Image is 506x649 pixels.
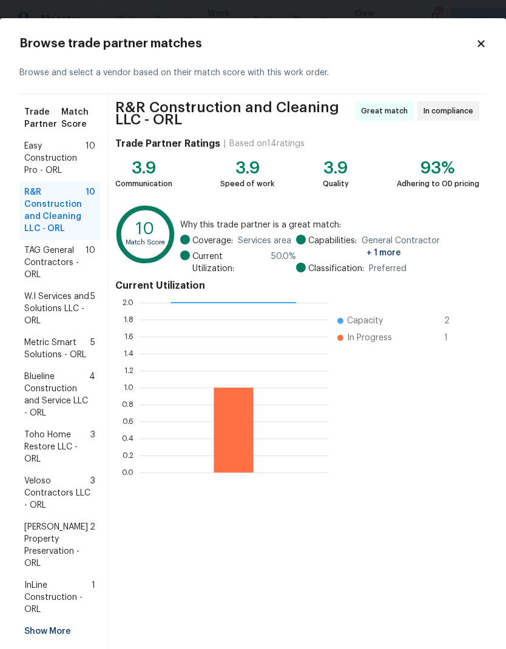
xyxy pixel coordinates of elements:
text: 0.2 [123,452,133,459]
span: Coverage: [192,235,233,247]
span: 4 [89,371,95,419]
div: Based on 14 ratings [229,138,305,150]
text: 0.8 [122,401,133,408]
span: R&R Construction and Cleaning LLC - ORL [115,101,351,126]
span: Toho Home Restore LLC - ORL [24,429,90,465]
span: 10 [86,140,95,177]
span: Great match [361,105,413,117]
span: Trade Partner [24,106,61,130]
div: Quality [323,178,349,190]
text: 2.0 [123,299,133,306]
span: 2 [90,521,95,570]
span: 1 [92,579,95,616]
text: 0.0 [122,469,133,476]
span: Blueline Construction and Service LLC - ORL [24,371,89,419]
text: Match Score [126,239,165,246]
span: Services area [238,235,291,247]
text: 1.2 [124,367,133,374]
span: 3 [90,475,95,511]
div: 3.9 [220,162,274,174]
h2: Browse trade partner matches [19,38,476,50]
div: Browse and select a vendor based on their match score with this work order. [19,52,487,94]
div: | [220,138,229,150]
span: Veloso Contractors LLC - ORL [24,475,90,511]
text: 1.0 [124,384,133,391]
span: W.I Services and Solutions LLC - ORL [24,291,90,327]
text: 0.4 [122,435,133,442]
span: In compliance [423,105,478,117]
text: 1.6 [124,333,133,340]
span: R&R Construction and Cleaning LLC - ORL [24,186,86,235]
span: [PERSON_NAME] Property Preservation - ORL [24,521,90,570]
span: Why this trade partner is a great match: [180,219,479,231]
h4: Trade Partner Ratings [115,138,220,150]
span: TAG General Contractors - ORL [24,244,86,281]
div: Show More [19,620,100,642]
span: 50.0 % [271,251,296,275]
text: 1.4 [124,350,133,357]
span: Capabilities: [308,235,357,259]
span: Capacity [347,315,383,327]
span: 5 [90,291,95,327]
span: Easy Construction Pro - ORL [24,140,86,177]
span: Metric Smart Solutions - ORL [24,337,90,361]
text: 0.6 [123,418,133,425]
text: 1.8 [124,316,133,323]
span: Match Score [61,106,95,130]
span: + 1 more [366,249,401,257]
div: 3.9 [115,162,172,174]
h4: Current Utilization [115,280,479,292]
div: Speed of work [220,178,274,190]
div: Communication [115,178,172,190]
span: General Contractor [362,235,479,259]
span: 10 [86,186,95,235]
span: InLine Construction - ORL [24,579,92,616]
span: 10 [86,244,95,281]
div: 3.9 [323,162,349,174]
span: Classification: [308,263,364,275]
div: Adhering to OD pricing [397,178,479,190]
div: 93% [397,162,479,174]
span: Current Utilization: [192,251,267,275]
span: In Progress [347,332,392,344]
span: 2 [444,315,464,327]
span: 1 [444,332,464,344]
span: 3 [90,429,95,465]
span: Preferred [369,263,406,275]
text: 10 [136,221,154,237]
span: 5 [90,337,95,361]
